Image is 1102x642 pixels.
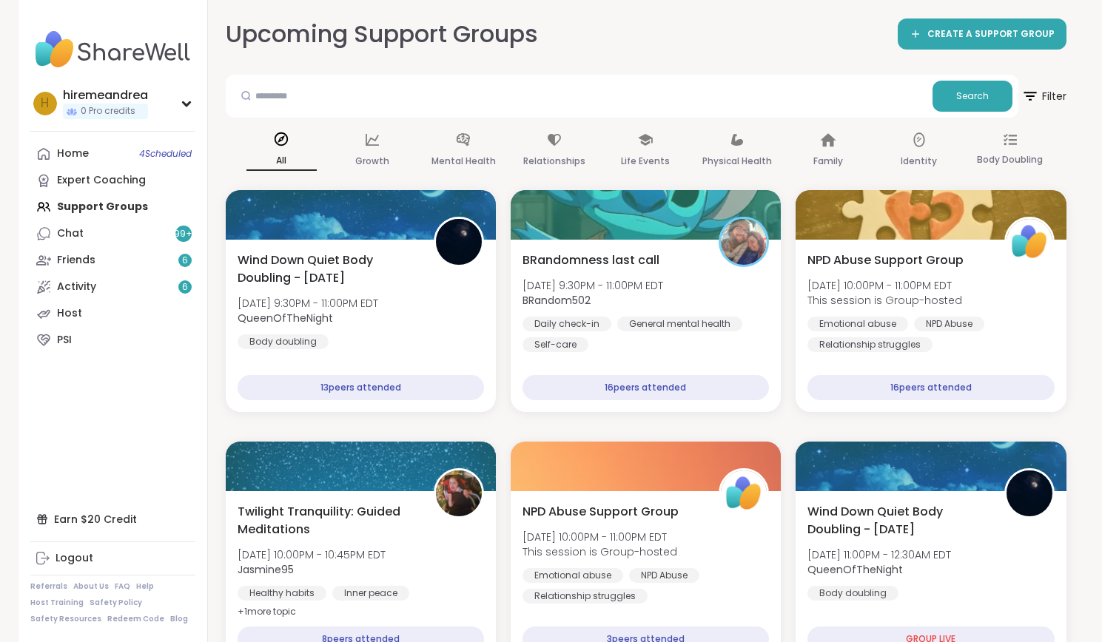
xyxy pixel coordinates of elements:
span: 0 Pro credits [81,105,135,118]
span: Wind Down Quiet Body Doubling - [DATE] [238,251,417,287]
button: Search [933,81,1012,112]
a: FAQ [115,581,130,592]
a: Host Training [30,598,84,608]
a: Safety Resources [30,614,101,624]
div: Home [57,146,89,161]
a: CREATE A SUPPORT GROUP [898,18,1066,50]
b: QueenOfTheNight [238,311,333,325]
a: Blog [170,614,188,624]
span: CREATE A SUPPORT GROUP [927,28,1055,41]
div: Friends [57,253,95,268]
span: NPD Abuse Support Group [523,503,679,521]
div: 13 peers attended [238,375,484,400]
div: Body doubling [807,586,898,601]
div: Relationship struggles [523,589,648,604]
span: [DATE] 9:30PM - 11:00PM EDT [238,296,378,311]
a: Friends6 [30,247,195,274]
div: Emotional abuse [523,568,623,583]
p: Family [813,152,843,170]
span: [DATE] 10:00PM - 10:45PM EDT [238,547,386,562]
a: Home4Scheduled [30,141,195,167]
b: Jasmine95 [238,562,294,577]
p: All [246,152,317,171]
img: ShareWell Nav Logo [30,24,195,75]
a: About Us [73,581,109,592]
span: [DATE] 10:00PM - 11:00PM EDT [523,530,677,544]
a: Host [30,300,195,327]
div: PSI [57,333,72,348]
div: Activity [57,280,96,294]
div: 16 peers attended [523,375,769,400]
b: BRandom502 [523,293,591,308]
span: [DATE] 10:00PM - 11:00PM EDT [807,278,962,293]
span: Wind Down Quiet Body Doubling - [DATE] [807,503,987,538]
img: Jasmine95 [436,470,482,516]
span: This session is Group-hosted [523,544,677,559]
div: Emotional abuse [807,317,908,331]
p: Mental Health [431,152,496,170]
img: QueenOfTheNight [436,219,482,265]
span: 6 [182,281,188,294]
span: Twilight Tranquility: Guided Meditations [238,503,417,538]
div: Healthy habits [238,586,326,601]
a: Expert Coaching [30,167,195,194]
h2: Upcoming Support Groups [226,18,538,51]
span: Search [956,89,989,103]
div: Relationship struggles [807,337,933,352]
a: Activity6 [30,274,195,300]
span: [DATE] 9:30PM - 11:00PM EDT [523,278,663,293]
img: BRandom502 [721,219,767,265]
a: Chat99+ [30,220,195,247]
p: Life Events [621,152,670,170]
div: Chat [57,226,84,241]
p: Physical Health [702,152,772,170]
span: NPD Abuse Support Group [807,251,964,269]
a: PSI [30,327,195,354]
div: Self-care [523,337,588,352]
div: hiremeandrea [63,87,148,104]
img: ShareWell [721,470,767,516]
img: QueenOfTheNight [1007,470,1052,516]
div: Daily check-in [523,317,611,331]
div: Body doubling [238,334,329,349]
div: Inner peace [332,586,409,601]
a: Safety Policy [90,598,142,608]
div: Host [57,306,82,321]
div: Logout [56,551,93,566]
span: Filter [1021,78,1066,114]
a: Referrals [30,581,67,592]
button: Filter [1021,75,1066,118]
span: [DATE] 11:00PM - 12:30AM EDT [807,547,951,562]
span: 99 + [174,228,192,240]
div: 16 peers attended [807,375,1054,400]
p: Growth [355,152,389,170]
span: 4 Scheduled [139,148,192,160]
div: Expert Coaching [57,173,146,188]
span: BRandomness last call [523,251,659,269]
a: Logout [30,545,195,572]
p: Body Doubling [977,151,1043,169]
span: 6 [182,254,188,267]
img: ShareWell [1007,219,1052,265]
a: Redeem Code [107,614,164,624]
div: NPD Abuse [629,568,699,583]
a: Help [136,581,154,592]
span: h [41,94,49,113]
p: Relationships [523,152,585,170]
b: QueenOfTheNight [807,562,903,577]
div: General mental health [617,317,742,331]
span: This session is Group-hosted [807,293,962,308]
p: Identity [901,152,937,170]
div: NPD Abuse [914,317,984,331]
div: Earn $20 Credit [30,506,195,533]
